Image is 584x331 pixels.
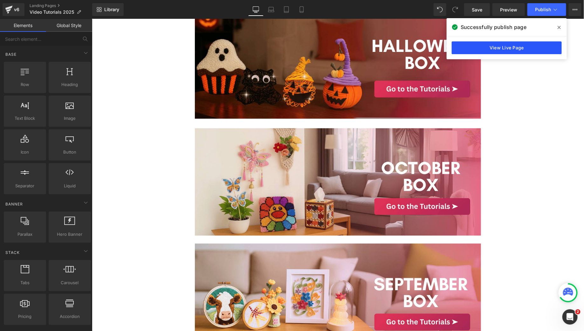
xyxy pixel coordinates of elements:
[6,149,44,155] span: Icon
[51,231,89,238] span: Hero Banner
[434,3,446,16] button: Undo
[13,5,21,14] div: v6
[30,10,74,15] span: Video Tutorials 2025
[51,183,89,189] span: Liquid
[449,3,462,16] button: Redo
[92,3,124,16] a: New Library
[5,51,17,57] span: Base
[461,23,526,31] span: Successfully publish page
[452,41,562,54] a: View Live Page
[472,6,482,13] span: Save
[6,231,44,238] span: Parallax
[6,313,44,320] span: Pricing
[248,3,264,16] a: Desktop
[30,3,92,8] a: Landing Pages
[51,149,89,155] span: Button
[51,115,89,122] span: Image
[3,3,24,16] a: v6
[51,279,89,286] span: Carousel
[569,3,581,16] button: More
[51,81,89,88] span: Heading
[527,3,566,16] button: Publish
[575,309,581,314] span: 2
[562,309,578,325] iframe: Intercom live chat
[294,3,309,16] a: Mobile
[51,313,89,320] span: Accordion
[5,201,24,207] span: Banner
[500,6,517,13] span: Preview
[6,183,44,189] span: Separator
[492,3,525,16] a: Preview
[6,115,44,122] span: Text Block
[279,3,294,16] a: Tablet
[46,19,92,32] a: Global Style
[104,7,119,12] span: Library
[535,7,551,12] span: Publish
[264,3,279,16] a: Laptop
[6,279,44,286] span: Tabs
[6,81,44,88] span: Row
[5,249,20,255] span: Stack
